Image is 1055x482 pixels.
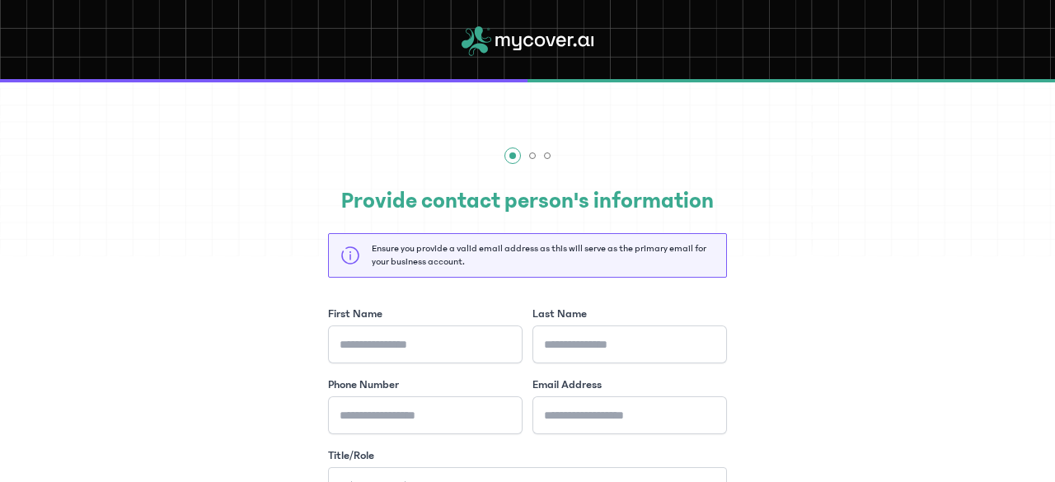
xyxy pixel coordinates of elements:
h2: Provide contact person's information [328,184,727,218]
label: Last Name [532,306,587,322]
p: Ensure you provide a valid email address as this will serve as the primary email for your busines... [372,242,715,269]
label: First Name [328,306,382,322]
label: Title/Role [328,447,374,464]
label: Phone Number [328,377,399,393]
label: Email Address [532,377,602,393]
